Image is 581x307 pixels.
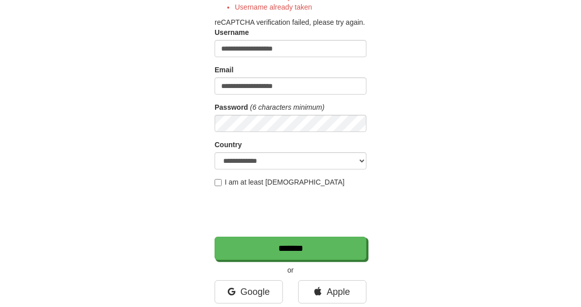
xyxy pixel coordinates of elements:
label: Email [215,65,233,75]
label: Password [215,102,248,112]
a: Apple [298,280,366,303]
iframe: reCAPTCHA [215,192,368,232]
input: I am at least [DEMOGRAPHIC_DATA] [215,179,222,186]
a: Google [215,280,283,303]
label: Username [215,27,249,37]
em: (6 characters minimum) [250,103,324,111]
label: I am at least [DEMOGRAPHIC_DATA] [215,177,345,187]
li: Username already taken [235,2,366,12]
label: Country [215,140,242,150]
p: or [215,265,366,275]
